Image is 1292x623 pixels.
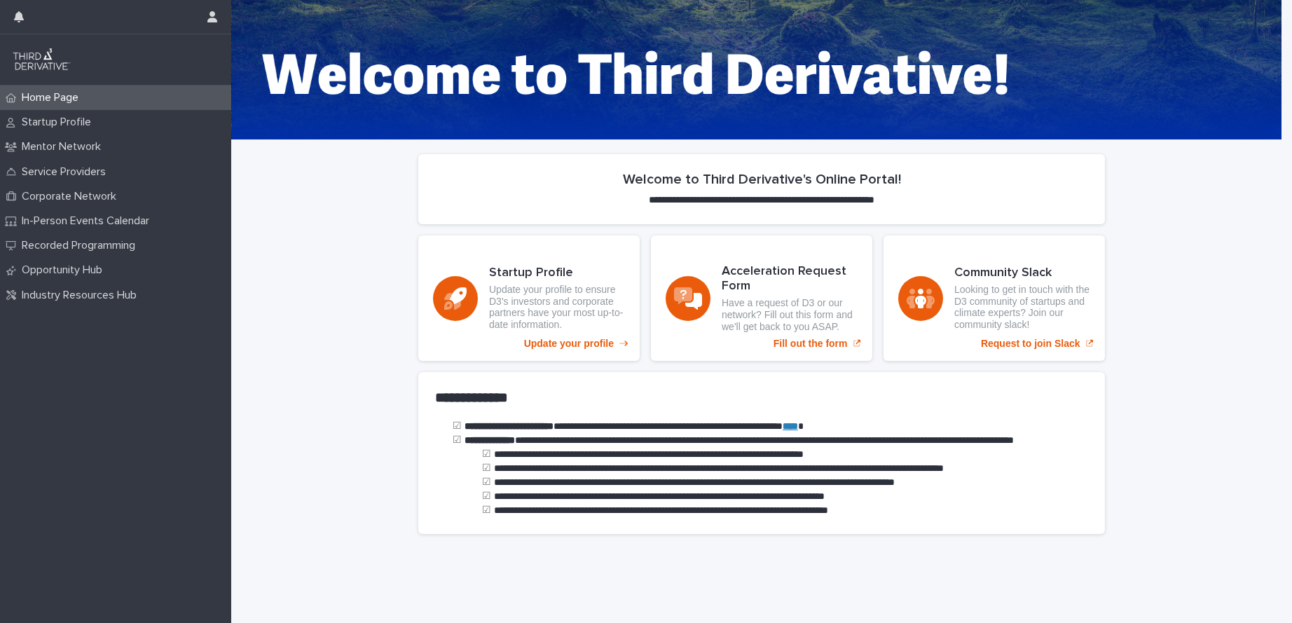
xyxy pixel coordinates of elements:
p: Opportunity Hub [16,263,114,277]
h3: Startup Profile [489,266,625,281]
img: q0dI35fxT46jIlCv2fcp [11,46,72,74]
a: Update your profile [418,235,640,362]
a: Fill out the form [651,235,872,362]
a: Request to join Slack [884,235,1105,362]
p: Request to join Slack [981,338,1080,350]
p: Update your profile to ensure D3's investors and corporate partners have your most up-to-date inf... [489,284,625,331]
p: Update your profile [524,338,614,350]
p: Service Providers [16,165,117,179]
h3: Community Slack [954,266,1090,281]
p: Industry Resources Hub [16,289,148,302]
p: Recorded Programming [16,239,146,252]
p: Mentor Network [16,140,112,153]
p: Corporate Network [16,190,128,203]
h2: Welcome to Third Derivative's Online Portal! [623,171,901,188]
p: Home Page [16,91,90,104]
p: Startup Profile [16,116,102,129]
p: In-Person Events Calendar [16,214,160,228]
p: Looking to get in touch with the D3 community of startups and climate experts? Join our community... [954,284,1090,331]
h3: Acceleration Request Form [722,264,858,294]
p: Fill out the form [774,338,848,350]
p: Have a request of D3 or our network? Fill out this form and we'll get back to you ASAP. [722,297,858,332]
